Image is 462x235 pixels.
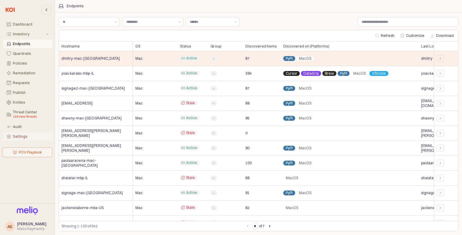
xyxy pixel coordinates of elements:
[213,86,215,91] span: -
[135,131,143,136] span: Mac
[421,86,438,91] span: signage2
[135,220,143,225] span: Mac
[186,116,197,120] span: Active
[186,160,197,165] span: Active
[135,86,143,91] span: Mac
[283,44,329,49] span: Discovered on (Platforms)
[421,128,461,138] span: [EMAIL_ADDRESS][PERSON_NAME][PERSON_NAME][DOMAIN_NAME]
[245,116,250,121] span: 95
[61,56,120,61] span: dmitry-mac-[GEOGRAPHIC_DATA]
[135,56,143,61] span: Mac
[299,146,311,151] span: MacOS
[19,150,42,155] p: POV Playbook
[340,71,347,76] span: PyPI
[2,148,52,157] button: POV Playbook
[135,190,143,195] span: Mac
[17,226,46,231] div: Melio Payments
[266,223,273,230] button: Next page
[245,44,277,49] span: Discovered Items
[3,69,52,77] button: Remediation
[61,71,94,76] span: yoav.karako-mbp-IL
[135,146,143,151] span: Mac
[135,161,143,166] span: Mac
[286,116,293,121] span: PyPI
[286,161,293,166] span: PyPI
[373,32,397,39] button: Refresh
[3,132,52,141] button: Settings
[353,71,366,76] span: MacOS
[372,71,386,76] span: VSCode
[3,123,52,131] button: Audit
[213,56,215,61] span: -
[61,205,104,210] span: jacilenelaborne-mba-US
[286,86,293,91] span: PyPI
[17,222,46,226] span: [PERSON_NAME]
[421,176,435,180] span: shaiatar
[3,40,52,48] button: Endpoints
[253,223,257,230] input: Page
[286,146,293,151] span: PyPI
[213,116,215,121] span: -
[245,205,250,210] span: 82
[421,116,434,121] span: shawny
[13,134,49,139] div: Settings
[186,145,197,150] span: Active
[245,71,252,76] span: 394
[259,223,265,229] label: of 7
[112,17,119,27] button: Show suggestions
[186,130,195,135] span: Stale
[13,71,49,75] div: Remediation
[245,101,250,106] span: 88
[325,71,334,76] span: Brew
[61,116,122,121] span: shawny-mac-[GEOGRAPHIC_DATA]
[13,61,49,66] div: Policies
[286,56,293,61] span: PyPI
[13,42,49,46] div: Endpoints
[421,98,461,108] span: [EMAIL_ADDRESS][DOMAIN_NAME]
[299,161,311,166] span: MacOS
[186,175,195,180] span: Stale
[3,20,52,29] button: Dashboard
[67,4,83,8] div: Endpoints
[299,56,311,61] span: MacOS
[286,71,297,76] span: Cursor
[421,143,461,153] span: [EMAIL_ADDRESS][PERSON_NAME][PERSON_NAME][DOMAIN_NAME]
[13,110,49,119] div: Threat Center
[421,161,445,166] span: paolaaracena
[3,98,52,107] button: Koidex
[186,71,197,76] span: Active
[61,223,244,229] div: Showing 1-100 of 642
[13,81,49,85] div: Requests
[186,56,197,61] span: Active
[61,128,130,138] span: [EMAIL_ADDRESS][PERSON_NAME][PERSON_NAME]
[135,101,143,106] span: Mac
[180,44,191,49] span: Status
[7,223,13,230] div: AE
[286,205,298,210] span: MacOS
[13,100,49,105] div: Koidex
[286,220,298,225] span: MacOS
[59,221,458,231] div: Table toolbar
[299,116,311,121] span: MacOS
[13,114,49,119] div: 126 new threats
[303,71,319,76] span: DataGrip
[13,32,45,36] div: Inventory
[398,32,427,39] button: Customize
[245,190,250,195] span: 91
[299,190,311,195] span: MacOS
[213,101,215,106] span: -
[176,17,183,27] button: Show suggestions
[135,44,141,49] span: OS
[135,116,143,121] span: Mac
[5,222,15,231] button: AE
[186,205,195,210] span: Stale
[61,101,93,106] span: [EMAIL_ADDRESS]
[245,86,250,91] span: 87
[3,88,52,97] button: Publish
[13,125,49,129] div: Audit
[3,108,52,121] button: Threat Center
[213,176,215,180] span: -
[211,44,222,49] span: Group
[213,146,215,151] span: -
[421,220,453,225] span: cassandrageorge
